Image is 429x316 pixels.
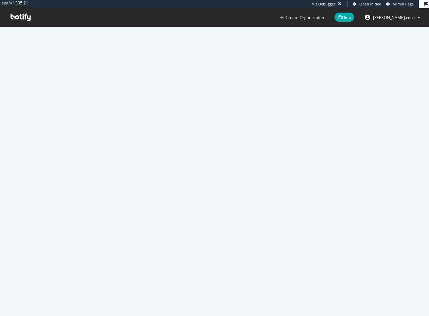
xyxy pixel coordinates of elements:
[386,1,414,7] a: Admin Page
[334,13,354,22] span: Help
[312,1,337,7] div: Viz Debugger:
[280,14,324,21] button: Create Organization
[359,12,426,23] button: [PERSON_NAME].cook
[393,1,414,6] span: Admin Page
[353,1,381,7] a: Open in dev
[359,1,381,6] span: Open in dev
[373,15,415,20] span: steven.cook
